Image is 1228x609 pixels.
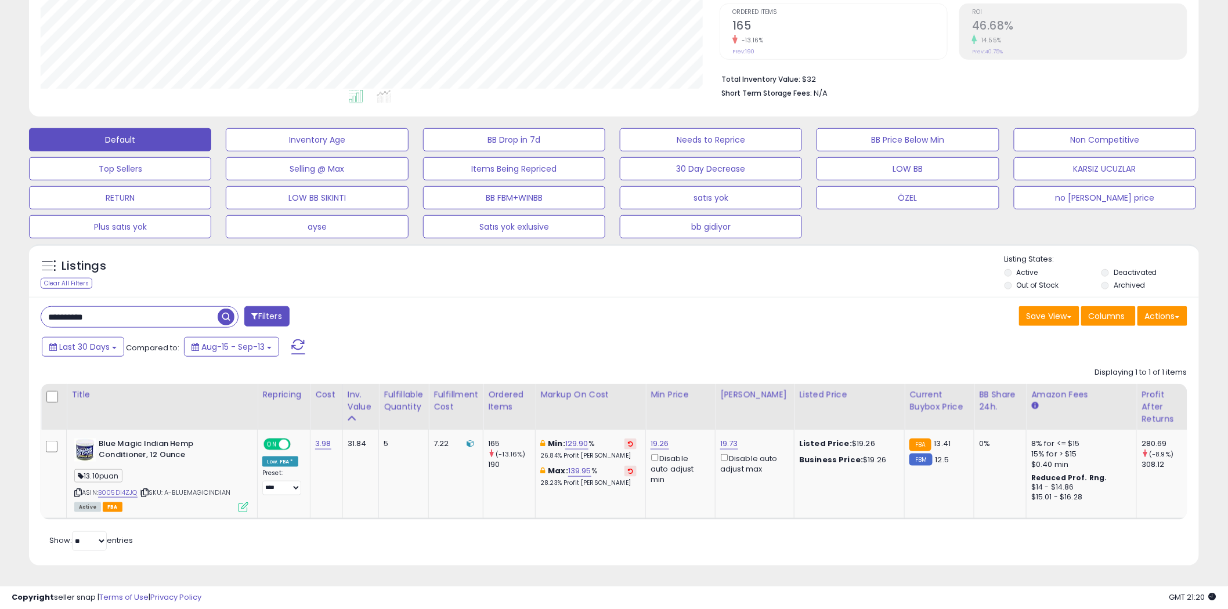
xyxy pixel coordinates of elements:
div: 190 [488,459,535,470]
div: Min Price [651,389,710,401]
button: BB Price Below Min [817,128,999,151]
div: Low. FBA * [262,456,298,467]
div: Markup on Cost [540,389,641,401]
button: Default [29,128,211,151]
button: Columns [1081,306,1136,326]
button: Save View [1019,306,1079,326]
button: Plus satıs yok [29,215,211,238]
div: 308.12 [1142,459,1189,470]
span: | SKU: A-BLUEMAGICINDIAN [139,488,230,497]
button: 30 Day Decrease [620,157,802,180]
p: Listing States: [1005,254,1199,265]
div: Clear All Filters [41,278,92,289]
span: Last 30 Days [59,341,110,353]
button: satıs yok [620,186,802,209]
button: ÖZEL [817,186,999,209]
button: bb gidiyor [620,215,802,238]
div: Listed Price [799,389,900,401]
div: Ordered Items [488,389,530,413]
b: Listed Price: [799,438,852,449]
p: 28.23% Profit [PERSON_NAME] [540,479,637,487]
small: (-8.9%) [1149,449,1173,459]
div: $19.26 [799,438,895,449]
span: ROI [972,9,1187,16]
small: Prev: 190 [732,48,754,55]
li: $32 [721,71,1179,85]
div: 0% [979,438,1017,449]
button: Filters [244,306,290,327]
div: ASIN: [74,438,248,511]
div: $14 - $14.86 [1031,483,1128,492]
b: Reduced Prof. Rng. [1031,473,1107,483]
div: Preset: [262,469,301,495]
small: Prev: 40.75% [972,48,1003,55]
div: seller snap | | [12,592,201,603]
h2: 46.68% [972,19,1187,35]
label: Active [1017,267,1038,277]
th: The percentage added to the cost of goods (COGS) that forms the calculator for Min & Max prices. [536,384,646,430]
b: Total Inventory Value: [721,74,800,84]
small: -13.16% [738,36,764,45]
div: 31.84 [348,438,370,449]
span: All listings currently available for purchase on Amazon [74,502,101,512]
span: ON [265,440,279,449]
div: 8% for <= $15 [1031,438,1128,449]
div: Title [71,389,252,401]
small: 14.55% [977,36,1002,45]
span: 13.41 [934,438,951,449]
div: % [540,438,637,460]
span: FBA [103,502,122,512]
button: no [PERSON_NAME] price [1014,186,1196,209]
button: Needs to Reprice [620,128,802,151]
a: 3.98 [315,438,331,449]
label: Archived [1114,280,1145,290]
div: $15.01 - $16.28 [1031,492,1128,502]
button: Last 30 Days [42,337,124,357]
div: [PERSON_NAME] [720,389,789,401]
div: Repricing [262,389,305,401]
span: OFF [289,440,308,449]
div: BB Share 24h. [979,389,1021,413]
div: 7.22 [434,438,474,449]
img: 418iujYkFyL._SL40_.jpg [74,438,96,462]
span: 13.10puan [74,469,122,483]
div: Cost [315,389,338,401]
strong: Copyright [12,592,54,603]
h5: Listings [62,258,106,274]
button: Items Being Repriced [423,157,605,180]
div: $0.40 min [1031,459,1128,470]
div: Inv. value [348,389,374,413]
div: 15% for > $15 [1031,449,1128,459]
small: FBM [909,454,932,466]
div: Profit After Returns [1142,389,1184,425]
div: 5 [384,438,420,449]
button: Aug-15 - Sep-13 [184,337,279,357]
span: Aug-15 - Sep-13 [201,341,265,353]
div: 165 [488,438,535,449]
small: (-13.16%) [496,449,525,459]
div: Disable auto adjust max [720,452,785,474]
small: FBA [909,438,931,451]
a: 129.90 [565,438,588,449]
button: Non Competitive [1014,128,1196,151]
a: 139.95 [568,465,591,477]
p: 26.84% Profit [PERSON_NAME] [540,452,637,460]
div: Disable auto adjust min [651,452,706,485]
button: Top Sellers [29,157,211,180]
div: Amazon Fees [1031,389,1132,401]
span: N/A [814,88,828,99]
b: Blue Magic Indian Hemp Conditioner, 12 Ounce [99,438,240,463]
button: Selling @ Max [226,157,408,180]
div: Fulfillable Quantity [384,389,424,413]
label: Out of Stock [1017,280,1059,290]
a: 19.26 [651,438,669,449]
b: Min: [548,438,565,449]
button: KARSIZ UCUZLAR [1014,157,1196,180]
div: Displaying 1 to 1 of 1 items [1095,367,1187,378]
div: $19.26 [799,455,895,465]
span: Show: entries [49,535,133,546]
b: Short Term Storage Fees: [721,88,812,98]
span: Compared to: [126,342,179,353]
div: Fulfillment Cost [434,389,478,413]
small: Amazon Fees. [1031,401,1038,411]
